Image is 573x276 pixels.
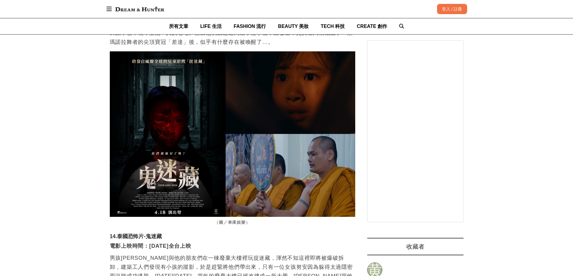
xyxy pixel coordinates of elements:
span: 所有文章 [169,24,188,29]
a: LIFE 生活 [200,18,222,34]
span: FASHION 流行 [234,24,266,29]
strong: 電影上映時間：[DATE]全台上映 [110,243,191,249]
span: TECH 科技 [321,24,345,29]
img: 2025恐怖片推薦：最新泰國、越南、歐美、台灣驚悚、鬼片電影一覽！膽小者慎入！ [110,51,355,217]
a: 所有文章 [169,18,188,34]
a: CREATE 創作 [357,18,387,34]
a: BEAUTY 美妝 [278,18,309,34]
img: Dream & Hunter [112,4,167,14]
span: LIFE 生活 [200,24,222,29]
div: 登入 / 註冊 [437,4,467,14]
a: TECH 科技 [321,18,345,34]
span: CREATE 創作 [357,24,387,29]
span: BEAUTY 美妝 [278,24,309,29]
span: 收藏者 [406,243,424,250]
h3: 14.泰國恐怖片-鬼迷藏 [110,233,355,240]
a: FASHION 流行 [234,18,266,34]
figcaption: （圖／車庫娛樂） [110,217,355,229]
